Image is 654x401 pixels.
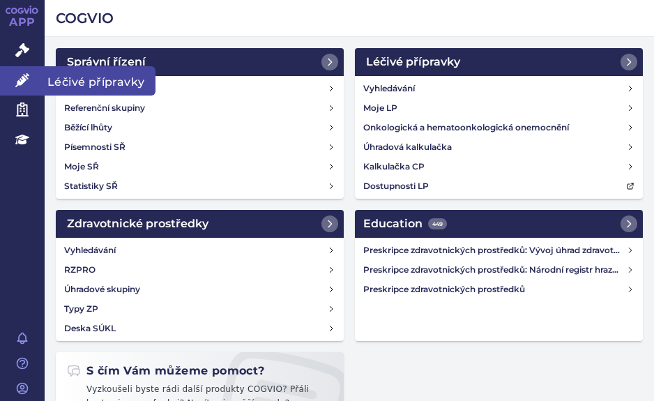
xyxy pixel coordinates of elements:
[358,260,640,280] a: Preskripce zdravotnických prostředků: Národní registr hrazených zdravotnických služeb (NRHZS)
[67,363,265,379] h2: S čím Vám můžeme pomoct?
[59,280,341,299] a: Úhradové skupiny
[363,160,425,174] h4: Kalkulačka CP
[56,210,344,238] a: Zdravotnické prostředky
[358,280,640,299] a: Preskripce zdravotnických prostředků
[64,101,145,115] h4: Referenční skupiny
[64,140,126,154] h4: Písemnosti SŘ
[67,54,146,70] h2: Správní řízení
[56,48,344,76] a: Správní řízení
[363,82,415,96] h4: Vyhledávání
[358,79,640,98] a: Vyhledávání
[363,263,626,277] h4: Preskripce zdravotnických prostředků: Národní registr hrazených zdravotnických služeb (NRHZS)
[59,137,341,157] a: Písemnosti SŘ
[355,210,643,238] a: Education449
[59,157,341,176] a: Moje SŘ
[363,140,452,154] h4: Úhradová kalkulačka
[358,137,640,157] a: Úhradová kalkulačka
[59,260,341,280] a: RZPRO
[363,282,626,296] h4: Preskripce zdravotnických prostředků
[67,215,208,232] h2: Zdravotnické prostředky
[363,101,397,115] h4: Moje LP
[355,48,643,76] a: Léčivé přípravky
[64,302,98,316] h4: Typy ZP
[59,118,341,137] a: Běžící lhůty
[363,243,626,257] h4: Preskripce zdravotnických prostředků: Vývoj úhrad zdravotních pojišťoven za zdravotnické prostředky
[59,98,341,118] a: Referenční skupiny
[59,319,341,338] a: Deska SÚKL
[64,321,116,335] h4: Deska SÚKL
[59,241,341,260] a: Vyhledávání
[64,121,112,135] h4: Běžící lhůty
[59,299,341,319] a: Typy ZP
[59,176,341,196] a: Statistiky SŘ
[64,243,116,257] h4: Vyhledávání
[358,98,640,118] a: Moje LP
[363,215,447,232] h2: Education
[56,8,643,28] h2: COGVIO
[366,54,460,70] h2: Léčivé přípravky
[64,263,96,277] h4: RZPRO
[64,282,140,296] h4: Úhradové skupiny
[358,157,640,176] a: Kalkulačka CP
[64,160,99,174] h4: Moje SŘ
[358,118,640,137] a: Onkologická a hematoonkologická onemocnění
[363,121,569,135] h4: Onkologická a hematoonkologická onemocnění
[358,176,640,196] a: Dostupnosti LP
[363,179,429,193] h4: Dostupnosti LP
[64,179,118,193] h4: Statistiky SŘ
[59,79,341,98] a: Vyhledávání
[358,241,640,260] a: Preskripce zdravotnických prostředků: Vývoj úhrad zdravotních pojišťoven za zdravotnické prostředky
[45,66,155,96] span: Léčivé přípravky
[428,218,447,229] span: 449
